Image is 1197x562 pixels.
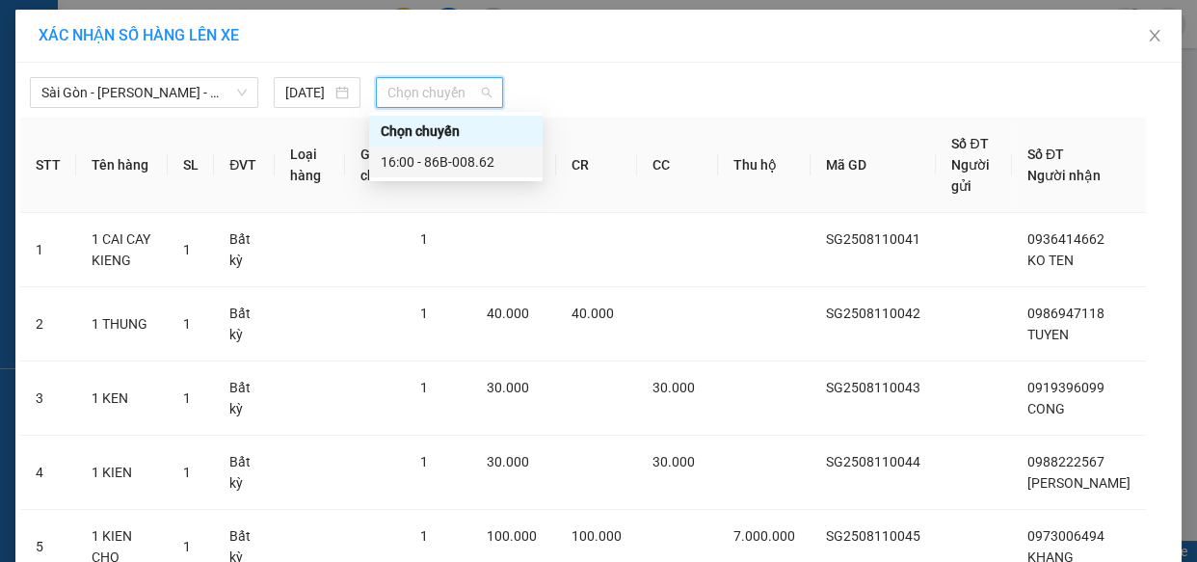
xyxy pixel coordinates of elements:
[1027,475,1130,491] span: [PERSON_NAME]
[1027,168,1101,183] span: Người nhận
[487,380,529,395] span: 30.000
[811,118,936,213] th: Mã GD
[487,454,529,469] span: 30.000
[183,316,191,332] span: 1
[652,380,695,395] span: 30.000
[76,118,168,213] th: Tên hàng
[718,118,811,213] th: Thu hộ
[420,528,428,544] span: 1
[285,82,332,103] input: 11/08/2025
[214,213,275,287] td: Bất kỳ
[826,454,920,469] span: SG2508110044
[1027,380,1104,395] span: 0919396099
[826,528,920,544] span: SG2508110045
[381,151,531,173] div: 16:00 - 86B-008.62
[637,118,718,213] th: CC
[826,306,920,321] span: SG2508110042
[214,361,275,436] td: Bất kỳ
[162,73,265,89] b: [DOMAIN_NAME]
[76,213,168,287] td: 1 CAI CAY KIENG
[1027,306,1104,321] span: 0986947118
[1027,147,1064,162] span: Số ĐT
[214,436,275,510] td: Bất kỳ
[20,118,76,213] th: STT
[826,380,920,395] span: SG2508110043
[39,26,239,44] span: XÁC NHẬN SỐ HÀNG LÊN XE
[214,287,275,361] td: Bất kỳ
[1027,231,1104,247] span: 0936414662
[951,157,990,194] span: Người gửi
[381,120,531,142] div: Chọn chuyến
[420,454,428,469] span: 1
[41,78,247,107] span: Sài Gòn - Phan Thiết - Mũi Né (CT Ông Đồn)
[1027,454,1104,469] span: 0988222567
[24,124,109,215] b: [PERSON_NAME]
[369,116,543,147] div: Chọn chuyến
[487,528,537,544] span: 100.000
[124,28,185,185] b: BIÊN NHẬN GỬI HÀNG HÓA
[652,454,695,469] span: 30.000
[1027,253,1074,268] span: KO TEN
[20,287,76,361] td: 2
[572,306,614,321] span: 40.000
[420,231,428,247] span: 1
[183,539,191,554] span: 1
[1027,401,1065,416] span: CONG
[1147,28,1162,43] span: close
[209,24,255,70] img: logo.jpg
[733,528,795,544] span: 7.000.000
[76,436,168,510] td: 1 KIEN
[275,118,345,213] th: Loại hàng
[420,380,428,395] span: 1
[826,231,920,247] span: SG2508110041
[1027,327,1069,342] span: TUYEN
[76,361,168,436] td: 1 KEN
[345,118,405,213] th: Ghi chú
[162,92,265,116] li: (c) 2017
[183,390,191,406] span: 1
[214,118,275,213] th: ĐVT
[168,118,214,213] th: SL
[20,436,76,510] td: 4
[1128,10,1182,64] button: Close
[20,213,76,287] td: 1
[556,118,637,213] th: CR
[951,136,988,151] span: Số ĐT
[487,306,529,321] span: 40.000
[183,465,191,480] span: 1
[572,528,622,544] span: 100.000
[183,242,191,257] span: 1
[76,287,168,361] td: 1 THUNG
[420,306,428,321] span: 1
[387,78,492,107] span: Chọn chuyến
[1027,528,1104,544] span: 0973006494
[20,361,76,436] td: 3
